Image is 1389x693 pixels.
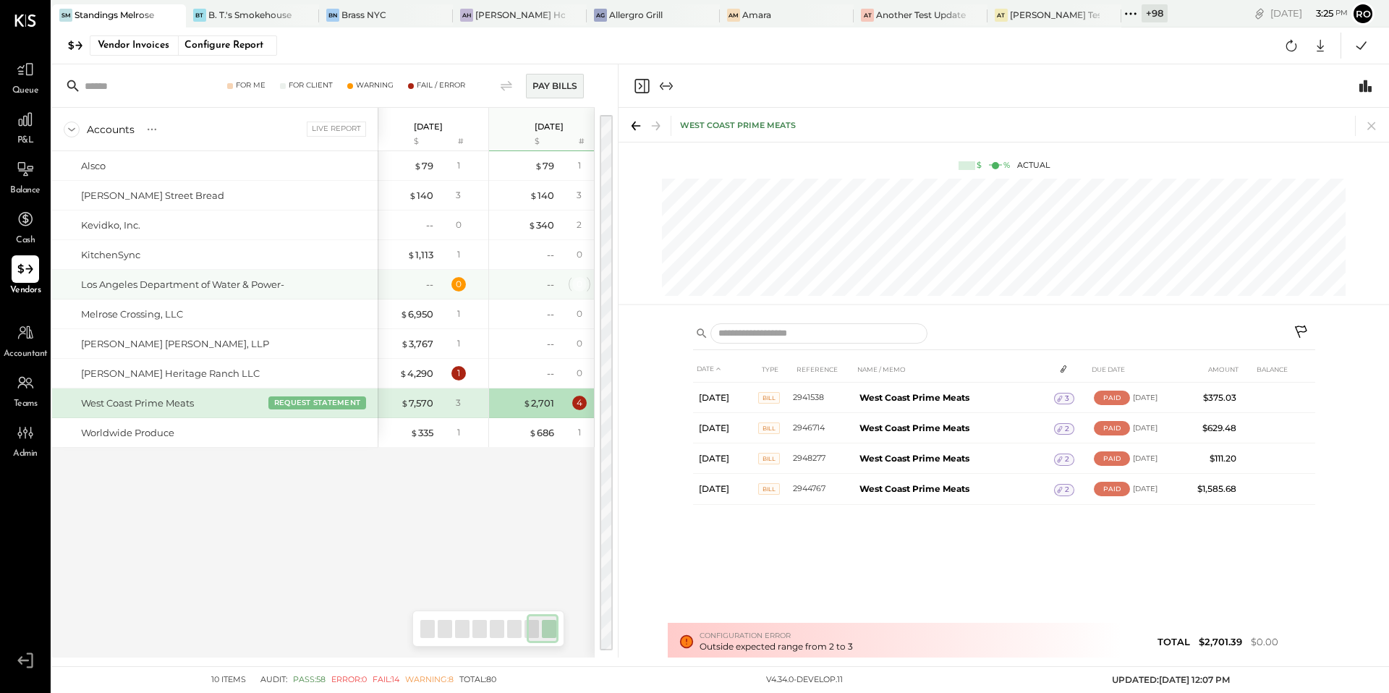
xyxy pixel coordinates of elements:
p: [DATE] [414,122,443,132]
div: SM [59,9,72,22]
a: Balance [1,156,50,197]
div: 3 [456,189,461,201]
div: Live Report [307,122,366,136]
div: [DATE] [1133,393,1157,402]
div: PAID [1094,482,1130,496]
div: + 98 [1142,4,1168,22]
div: BT [193,9,206,22]
b: West Coast Prime Meats [859,453,969,464]
div: 79 [535,159,554,173]
div: copy link [1252,6,1267,21]
span: $ [401,338,409,349]
div: 1 [578,159,581,171]
div: 0 [577,367,582,379]
b: West Coast Prime Meats [859,422,969,433]
div: 2,701 [523,396,554,410]
div: PAID [1094,391,1130,405]
div: Melrose Crossing, LLC [81,307,183,321]
span: Bill [758,483,780,495]
div: -- [547,307,554,321]
div: 10 items [211,674,246,686]
a: Queue [1,56,50,98]
span: $ [414,160,422,171]
span: Teams [14,398,38,411]
span: $ [407,249,415,260]
div: [DATE] [1270,7,1348,20]
b: West Coast Prime Meats [859,392,969,403]
div: -- [547,248,554,262]
div: 0 [456,218,462,231]
div: 1 [457,426,460,438]
a: Accountant [1,319,50,361]
td: 2941538 [793,383,854,413]
div: For Me [236,80,266,90]
div: 2 [577,218,582,231]
div: 7,570 [401,396,433,410]
div: -- [426,218,433,232]
th: AMOUNT [1186,356,1242,383]
span: $ [401,397,409,409]
span: $ [530,190,538,201]
span: Balance [10,184,41,197]
td: [DATE] [693,443,758,474]
span: 2 [1065,454,1069,464]
div: 3 [456,396,461,409]
div: 3,767 [401,337,433,351]
span: Bill [758,392,780,404]
span: $ [409,190,417,201]
span: Bill [758,422,780,434]
div: PAID [1094,451,1130,466]
td: [DATE] [693,474,758,504]
div: 0 [577,278,582,290]
div: AT [995,9,1008,22]
a: Admin [1,419,50,461]
div: 0 [456,278,462,290]
div: [PERSON_NAME] Test Create [1010,9,1100,21]
td: $375.03 [1186,383,1242,413]
span: $ [399,367,407,379]
div: Pay Bills [526,74,584,98]
div: B. T.'s Smokehouse [208,9,292,21]
td: 2944767 [793,474,854,504]
div: 0 [577,307,582,320]
div: [PERSON_NAME] [PERSON_NAME], LLP [81,337,269,351]
div: 4 [572,396,587,410]
div: 1 [451,366,466,380]
div: Am [727,9,740,22]
div: Configure Report [178,36,269,55]
span: $ [535,160,543,171]
div: 79 [414,159,433,173]
div: 1 [457,337,460,349]
span: $ [410,427,418,438]
div: [PERSON_NAME] Heritage Ranch LLC [81,367,260,380]
span: 2 [1065,424,1069,434]
div: Accounts [87,122,135,137]
div: 1 [457,307,460,320]
button: Close panel [633,77,650,95]
div: Los Angeles Department of Water & Power- [81,278,284,292]
div: Amara [742,9,771,21]
div: West Coast Prime Meats [81,396,194,410]
div: Allergro Grill [609,9,663,21]
div: Warning [356,80,394,90]
div: 1 [457,248,460,260]
div: Fail / Error [417,80,465,90]
b: West Coast Prime Meats [859,483,969,494]
div: -- [547,278,554,292]
button: Vendor InvoicesConfigure Report [90,35,277,56]
div: 4,290 [399,367,433,380]
div: [DATE] [1133,423,1157,433]
div: 335 [410,426,433,440]
div: 140 [530,189,554,203]
span: Accountant [4,348,48,361]
span: Error: 0 [331,674,367,686]
span: $ [400,308,408,320]
div: # [558,136,605,148]
div: AH [460,9,473,22]
div: Another Test Updated [876,9,966,21]
span: Warning: 8 [405,674,454,686]
td: $1,585.68 [1186,474,1242,504]
th: BALANCE [1242,356,1291,383]
div: -- [426,278,433,292]
a: Cash [1,205,50,247]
